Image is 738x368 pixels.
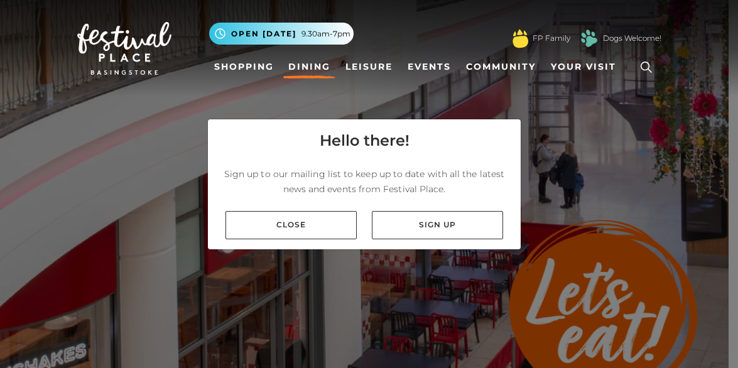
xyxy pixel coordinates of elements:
span: Open [DATE] [231,28,296,40]
p: Sign up to our mailing list to keep up to date with all the latest news and events from Festival ... [218,166,511,197]
a: Sign up [372,211,503,239]
h4: Hello there! [320,129,410,152]
a: Close [225,211,357,239]
a: FP Family [533,33,570,44]
img: Festival Place Logo [77,22,171,75]
a: Events [403,55,456,78]
span: Your Visit [551,60,616,73]
span: 9.30am-7pm [301,28,350,40]
a: Dining [283,55,335,78]
a: Your Visit [546,55,627,78]
a: Shopping [209,55,279,78]
a: Dogs Welcome! [603,33,661,44]
button: Open [DATE] 9.30am-7pm [209,23,354,45]
a: Community [461,55,541,78]
a: Leisure [340,55,398,78]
